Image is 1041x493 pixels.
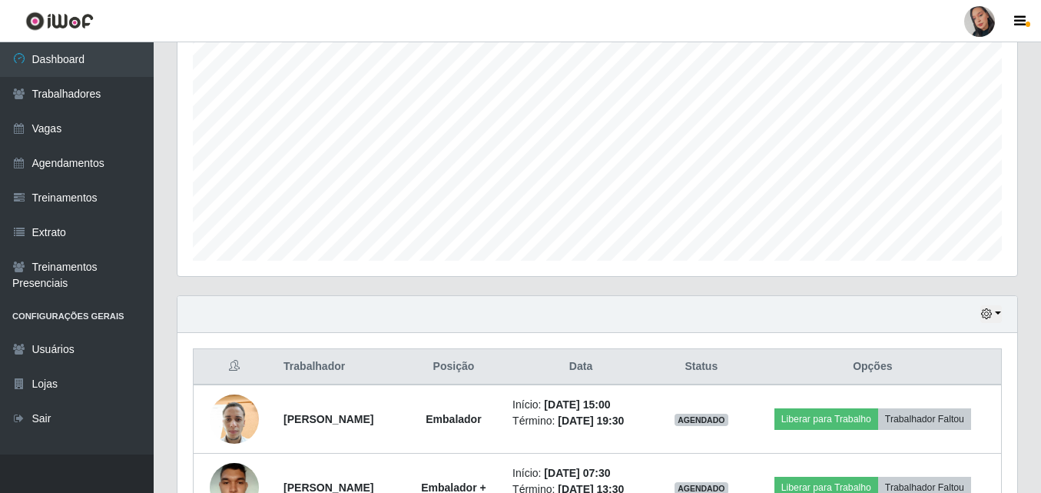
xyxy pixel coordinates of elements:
img: 1739482115127.jpeg [210,387,259,452]
li: Início: [512,465,649,481]
span: AGENDADO [675,414,728,426]
li: Início: [512,397,649,413]
time: [DATE] 07:30 [544,467,610,479]
th: Data [503,349,658,385]
button: Liberar para Trabalho [774,408,878,430]
img: CoreUI Logo [25,12,94,31]
time: [DATE] 19:30 [558,415,624,427]
strong: [PERSON_NAME] [283,413,373,425]
li: Término: [512,413,649,429]
th: Opções [744,349,1002,385]
th: Trabalhador [274,349,404,385]
th: Status [658,349,744,385]
button: Trabalhador Faltou [878,408,971,430]
time: [DATE] 15:00 [544,398,610,411]
th: Posição [404,349,503,385]
strong: Embalador [426,413,481,425]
